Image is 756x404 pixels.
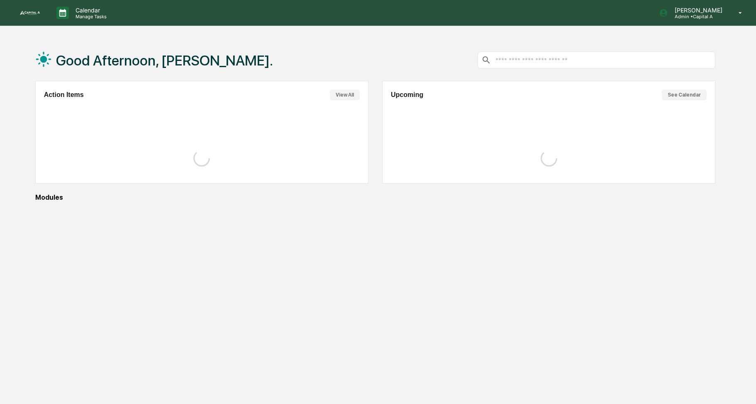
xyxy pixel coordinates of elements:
[20,11,40,15] img: logo
[35,194,716,201] div: Modules
[69,7,111,14] p: Calendar
[69,14,111,19] p: Manage Tasks
[56,52,273,69] h1: Good Afternoon, [PERSON_NAME].
[668,14,727,19] p: Admin • Capital A
[330,90,360,100] button: View All
[44,91,84,99] h2: Action Items
[668,7,727,14] p: [PERSON_NAME]
[662,90,707,100] button: See Calendar
[391,91,423,99] h2: Upcoming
